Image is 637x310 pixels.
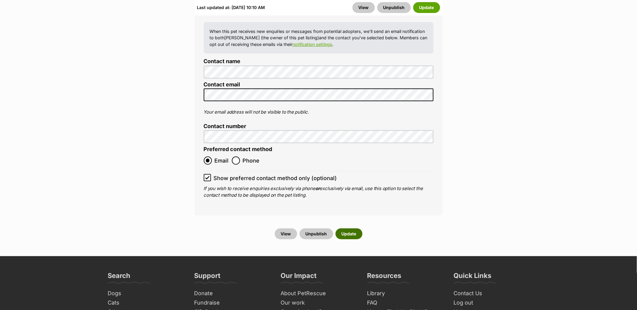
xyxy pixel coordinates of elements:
[214,174,337,182] span: Show preferred contact method only (optional)
[275,228,297,239] a: View
[454,271,492,283] h3: Quick Links
[300,228,333,239] button: Unpublish
[365,289,445,298] a: Library
[210,28,427,47] p: When this pet receives new enquiries or messages from potential adopters, we'll send an email not...
[377,2,411,13] button: Unpublish
[204,146,272,153] label: Preferred contact method
[451,289,532,298] a: Contact Us
[243,157,260,165] span: Phone
[197,2,265,13] div: Last updated at: [DATE] 10:10 AM
[278,298,359,308] a: Our work
[451,298,532,308] a: Log out
[106,289,186,298] a: Dogs
[204,58,434,65] label: Contact name
[192,298,272,308] a: Fundraise
[108,271,131,283] h3: Search
[204,82,434,88] label: Contact email
[194,271,221,283] h3: Support
[215,157,229,165] span: Email
[192,289,272,298] a: Donate
[315,186,320,191] b: or
[204,123,434,130] label: Contact number
[367,271,401,283] h3: Resources
[278,289,359,298] a: About PetRescue
[225,35,319,40] span: [PERSON_NAME] (the owner of this pet listing)
[365,298,445,308] a: FAQ
[204,185,434,199] p: If you wish to receive enquiries exclusively via phone exclusively via email, use this option to ...
[353,2,375,13] a: View
[204,109,434,116] p: Your email address will not be visible to the public.
[336,228,362,239] button: Update
[106,298,186,308] a: Cats
[281,271,317,283] h3: Our Impact
[413,2,440,13] button: Update
[293,42,333,47] a: notification settings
